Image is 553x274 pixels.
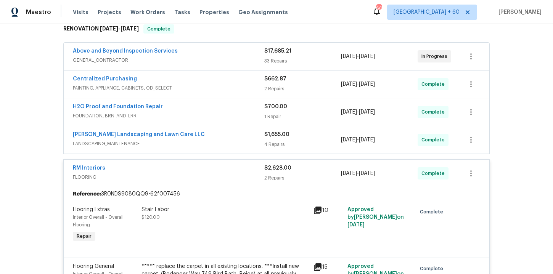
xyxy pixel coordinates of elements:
span: Complete [420,265,446,272]
div: 15 [313,263,343,272]
span: Complete [420,208,446,216]
span: - [341,80,375,88]
span: Complete [144,25,174,33]
span: Complete [421,108,448,116]
span: Tasks [174,10,190,15]
span: Complete [421,136,448,144]
span: In Progress [421,53,450,60]
span: Complete [421,170,448,177]
div: Stair Labor [141,206,309,213]
b: Reference: [73,190,101,198]
span: Geo Assignments [238,8,288,16]
span: Approved by [PERSON_NAME] on [347,207,404,228]
h6: RENOVATION [63,24,139,34]
div: 606 [376,5,381,12]
span: $17,685.21 [264,48,291,54]
span: - [341,108,375,116]
a: [PERSON_NAME] Landscaping and Lawn Care LLC [73,132,205,137]
span: [DATE] [341,137,357,143]
span: [DATE] [359,137,375,143]
span: $2,628.00 [264,165,291,171]
span: $1,655.00 [264,132,289,137]
span: Interior Overall - Overall Flooring [73,215,124,227]
span: [GEOGRAPHIC_DATA] + 60 [394,8,460,16]
span: Complete [421,80,448,88]
div: 1 Repair [264,113,341,120]
span: - [341,136,375,144]
span: [DATE] [359,171,375,176]
span: [DATE] [359,82,375,87]
span: [DATE] [359,54,375,59]
span: - [341,170,375,177]
span: Work Orders [130,8,165,16]
a: H2O Proof and Foundation Repair [73,104,163,109]
span: [DATE] [359,109,375,115]
span: $700.00 [264,104,287,109]
a: Above and Beyond Inspection Services [73,48,178,54]
span: PAINTING, APPLIANCE, CABINETS, OD_SELECT [73,84,264,92]
span: [DATE] [347,222,365,228]
span: Visits [73,8,88,16]
div: RENOVATION [DATE]-[DATE]Complete [61,17,492,41]
span: Flooring General [73,264,114,269]
span: LANDSCAPING_MAINTENANCE [73,140,264,147]
span: Flooring Extras [73,207,110,212]
span: Repair [74,232,95,240]
span: $662.87 [264,76,286,82]
span: Properties [199,8,229,16]
a: Centralized Purchasing [73,76,137,82]
span: [PERSON_NAME] [495,8,542,16]
span: $120.00 [141,215,160,220]
div: 4 Repairs [264,141,341,148]
div: 2 Repairs [264,85,341,93]
div: 2 Repairs [264,174,341,182]
span: Projects [98,8,121,16]
span: [DATE] [341,171,357,176]
span: Maestro [26,8,51,16]
span: FLOORING [73,173,264,181]
div: 3R0NDS9080QQ9-62f007456 [64,187,489,201]
span: [DATE] [100,26,118,31]
div: 10 [313,206,343,215]
a: RM Interiors [73,165,105,171]
div: 33 Repairs [264,57,341,65]
span: [DATE] [341,54,357,59]
span: GENERAL_CONTRACTOR [73,56,264,64]
span: [DATE] [341,109,357,115]
span: FOUNDATION, BRN_AND_LRR [73,112,264,120]
span: - [341,53,375,60]
span: [DATE] [341,82,357,87]
span: - [100,26,139,31]
span: [DATE] [121,26,139,31]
